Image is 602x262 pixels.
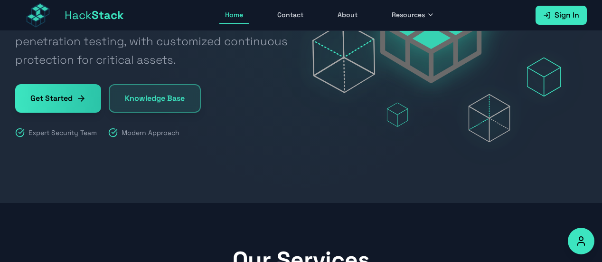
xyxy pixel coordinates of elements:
[15,84,101,113] a: Get Started
[568,228,594,254] button: Accessibility Options
[219,6,249,24] a: Home
[392,10,425,19] span: Resources
[109,84,201,113] a: Knowledge Base
[555,10,579,21] span: Sign In
[332,6,363,24] a: About
[108,128,179,137] div: Modern Approach
[65,8,124,23] span: Hack
[272,6,309,24] a: Contact
[386,6,440,24] button: Resources
[15,128,97,137] div: Expert Security Team
[536,6,587,25] a: Sign In
[92,8,124,22] span: Stack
